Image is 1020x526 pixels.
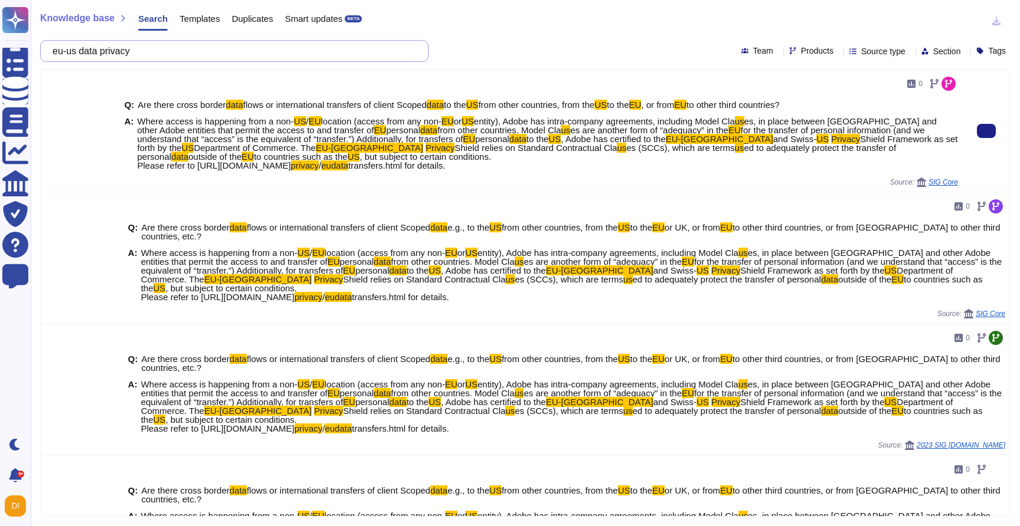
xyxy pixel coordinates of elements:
[618,354,630,364] mark: US
[502,222,618,232] span: from other countries, from the
[861,47,905,55] span: Source type
[128,223,138,241] b: Q:
[426,143,455,153] mark: Privacy
[297,511,310,521] mark: US
[437,125,561,135] span: from other countries. Model Cla
[40,14,115,23] span: Knowledge base
[314,406,343,416] mark: Privacy
[478,248,738,258] span: entity), Adobe has intra-company agreements, including Model Cla
[641,100,674,110] span: , or from
[141,248,990,267] span: es, in place between [GEOGRAPHIC_DATA] and other Adobe entities that permit the access to and tra...
[630,222,652,232] span: to the
[128,248,138,301] b: A:
[816,134,829,144] mark: US
[322,423,325,433] span: /
[463,134,475,144] mark: EU
[391,388,514,398] span: from other countries. Model Cla
[652,485,665,495] mark: EU
[241,152,254,162] mark: EU
[665,485,720,495] span: or UK, or from
[179,14,220,23] span: Templates
[389,265,406,275] mark: data
[630,354,652,364] span: to the
[310,379,312,389] span: /
[319,160,321,170] span: /
[297,248,310,258] mark: US
[515,257,524,267] mark: us
[466,100,479,110] mark: US
[682,388,694,398] mark: EU
[142,354,1001,373] span: to other third countries, or from [GEOGRAPHIC_DATA] to other third countries, etc.?
[325,511,445,521] span: location (access from any non-
[728,125,741,135] mark: EU
[474,116,735,126] span: entity), Adobe has intra-company agreements, including Model Cla
[429,397,441,407] mark: US
[524,257,682,267] span: es are another form of “adequacy” in the
[933,47,961,55] span: Section
[232,14,273,23] span: Duplicates
[204,406,312,416] mark: EU-[GEOGRAPHIC_DATA]
[230,485,247,495] mark: data
[142,485,1001,504] span: to other third countries, or from [GEOGRAPHIC_DATA] to other third countries, etc.?
[321,160,348,170] mark: eudata
[316,143,423,153] mark: EU-[GEOGRAPHIC_DATA]
[465,511,478,521] mark: US
[141,511,297,521] span: Where access is happening from a non-
[386,125,420,135] span: personal
[457,511,465,521] span: or
[666,134,773,144] mark: EU-[GEOGRAPHIC_DATA]
[890,177,958,187] span: Source:
[801,47,833,55] span: Products
[306,116,309,126] span: /
[884,265,897,275] mark: US
[735,116,744,126] mark: us
[753,47,773,55] span: Team
[125,100,135,109] b: Q:
[478,100,594,110] span: from other countries, from the
[740,397,884,407] span: Shield Framework as set forth by the
[310,248,312,258] span: /
[884,397,897,407] mark: US
[153,415,166,425] mark: US
[309,116,321,126] mark: EU
[407,265,429,275] span: to the
[430,485,447,495] mark: data
[652,222,665,232] mark: EU
[141,248,297,258] span: Where access is happening from a non-
[254,152,347,162] span: to countries such as the
[247,354,430,364] span: flows or international transfers of client Scoped
[312,511,325,521] mark: EU
[653,397,697,407] span: and Swiss-
[194,143,315,153] span: Department of Commerce. The
[138,100,225,110] span: Are there cross border
[682,257,694,267] mark: EU
[505,274,515,284] mark: us
[142,222,230,232] span: Are there cross border
[343,397,355,407] mark: EU
[182,143,194,153] mark: US
[527,134,549,144] span: to the
[447,485,489,495] span: e.g., to the
[711,397,740,407] mark: Privacy
[838,274,891,284] span: outside of the
[243,100,427,110] span: flows or international transfers of client Scoped
[141,397,953,416] span: Department of Commerce. The
[340,388,374,398] span: personal
[630,485,652,495] span: to the
[629,100,642,110] mark: EU
[153,283,166,293] mark: US
[502,485,618,495] span: from other countries, from the
[138,14,168,23] span: Search
[633,274,821,284] span: ed to adequately protect the transfer of personal
[623,406,633,416] mark: us
[653,265,697,275] span: and Swiss-
[475,134,509,144] span: personal
[420,125,437,135] mark: data
[735,143,744,153] mark: us
[773,134,816,144] span: and Swiss-
[138,125,925,144] span: for the transfer of personal information (and we understand that “access” is the equivalent of “t...
[720,222,733,232] mark: EU
[312,248,325,258] mark: EU
[125,117,134,170] b: A:
[697,265,709,275] mark: US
